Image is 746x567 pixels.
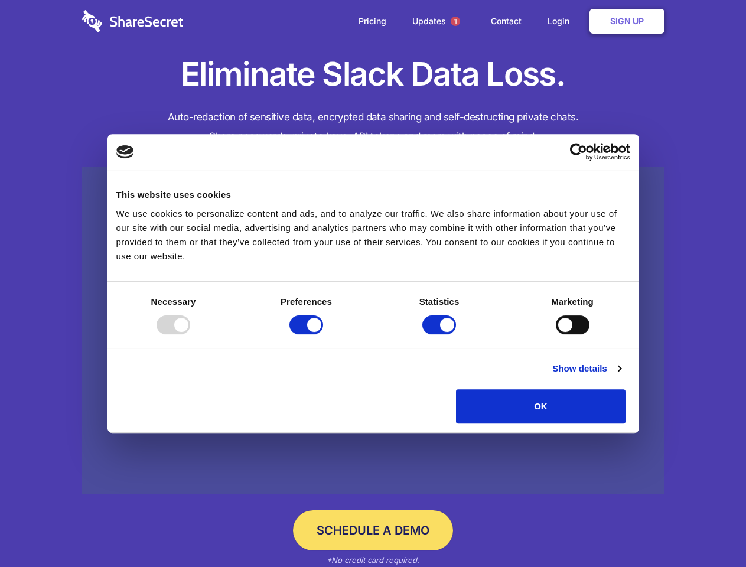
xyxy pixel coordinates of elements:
a: Schedule a Demo [293,510,453,550]
span: 1 [451,17,460,26]
strong: Preferences [281,296,332,307]
strong: Necessary [151,296,196,307]
a: Show details [552,361,621,376]
div: We use cookies to personalize content and ads, and to analyze our traffic. We also share informat... [116,207,630,263]
a: Sign Up [589,9,664,34]
img: logo [116,145,134,158]
h4: Auto-redaction of sensitive data, encrypted data sharing and self-destructing private chats. Shar... [82,107,664,146]
div: This website uses cookies [116,188,630,202]
a: Contact [479,3,533,40]
button: OK [456,389,626,423]
a: Login [536,3,587,40]
a: Wistia video thumbnail [82,167,664,494]
a: Pricing [347,3,398,40]
a: Usercentrics Cookiebot - opens in a new window [527,143,630,161]
strong: Marketing [551,296,594,307]
img: logo-wordmark-white-trans-d4663122ce5f474addd5e946df7df03e33cb6a1c49d2221995e7729f52c070b2.svg [82,10,183,32]
em: *No credit card required. [327,555,419,565]
strong: Statistics [419,296,460,307]
h1: Eliminate Slack Data Loss. [82,53,664,96]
